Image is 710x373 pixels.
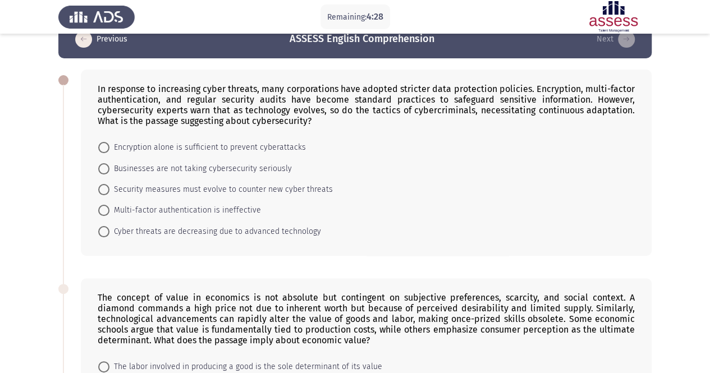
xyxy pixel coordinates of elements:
[575,1,652,33] img: Assessment logo of ASSESS English Language Assessment (3 Module) (Ad - IB)
[109,183,333,196] span: Security measures must evolve to counter new cyber threats
[98,292,635,346] div: The concept of value in economics is not absolute but contingent on subjective preferences, scarc...
[58,1,135,33] img: Assess Talent Management logo
[290,32,434,46] h3: ASSESS English Comprehension
[98,84,635,126] div: In response to increasing cyber threats, many corporations have adopted stricter data protection ...
[593,30,638,48] button: load next page
[367,11,383,22] span: 4:28
[72,30,131,48] button: load previous page
[109,141,306,154] span: Encryption alone is sufficient to prevent cyberattacks
[327,10,383,24] p: Remaining:
[109,162,292,176] span: Businesses are not taking cybersecurity seriously
[109,225,321,238] span: Cyber threats are decreasing due to advanced technology
[109,204,261,217] span: Multi-factor authentication is ineffective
